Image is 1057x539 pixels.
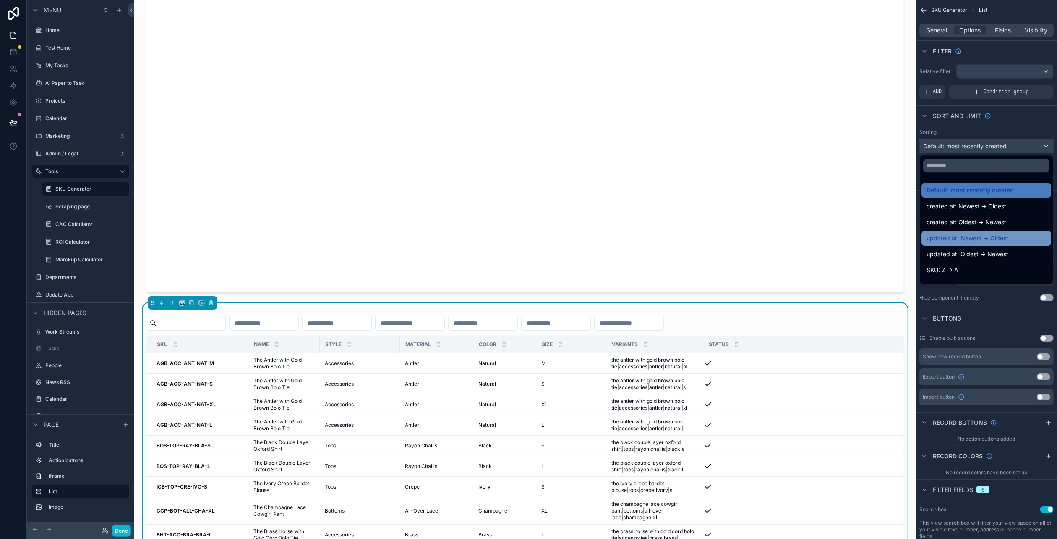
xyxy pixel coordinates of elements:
[405,422,468,429] a: Antler
[611,480,698,494] a: the ivory crepe bardot blouse|tops|crepe|ivory|s
[405,360,468,367] a: Antler
[541,531,601,538] a: L
[253,439,315,452] span: The Black Double Layer Oxford Shirt
[478,442,492,449] span: Black
[478,484,491,490] span: Ivory
[325,422,395,429] a: Accessories
[611,418,698,432] a: the antler with gold brown bolo tie|accessories|antler|natural|l
[253,398,315,411] a: The Antler with Gold Brown Bolo Tie
[541,463,544,470] span: L
[478,381,531,387] a: Natural
[325,360,395,367] a: Accessories
[611,439,698,452] a: the black double layer oxford shirt|tops|rayon challis|black|s
[541,422,601,429] a: L
[253,504,315,518] a: The Champagne Lace Cowgirl Pant
[325,442,395,449] a: Tops
[325,381,354,387] span: Accessories
[405,463,437,470] span: Rayon Challis
[157,531,243,538] a: BHT-ACC-BRA-BRA-L
[405,442,468,449] a: Rayon Challis
[405,484,420,490] span: Crepe
[325,463,336,470] span: Tops
[541,507,548,514] span: XL
[325,463,395,470] a: Tops
[478,360,531,367] a: Natural
[325,422,354,429] span: Accessories
[541,360,601,367] a: M
[325,341,342,348] span: Style
[157,442,211,449] strong: BOS-TOP-RAY-BLA-S
[927,201,1006,211] span: created at: Newest -> Oldest
[325,442,336,449] span: Tops
[405,531,418,538] span: Brass
[478,422,531,429] a: Natural
[541,531,544,538] span: L
[157,463,243,470] a: BOS-TOP-RAY-BLA-L
[478,531,492,538] span: Brass
[253,418,315,432] a: The Antler with Gold Brown Bolo Tie
[325,484,395,490] a: Tops
[157,531,212,538] strong: BHT-ACC-BRA-BRA-L
[405,463,468,470] a: Rayon Challis
[927,281,958,291] span: SKU: A -> Z
[157,442,243,449] a: BOS-TOP-RAY-BLA-S
[478,442,531,449] a: Black
[157,401,216,408] strong: AGB-ACC-ANT-NAT-XL
[253,377,315,391] a: The Antler with Gold Brown Bolo Tie
[541,360,546,367] span: M
[325,401,354,408] span: Accessories
[541,507,601,514] a: XL
[157,507,215,514] strong: CCP-BOT-ALL-CHA-XL
[253,357,315,370] a: The Antler with Gold Brown Bolo Tie
[478,422,496,429] span: Natural
[253,480,315,494] a: The Ivory Crepe Bardot Blouse
[611,501,698,521] a: the champagne lace cowgirl pant|bottoms|all-over lace|champagne|xl
[541,381,545,387] span: S
[541,484,601,490] a: S
[611,398,698,411] a: the antler with gold brown bolo tie|accessories|antler|natural|xl
[157,381,213,387] strong: AGB-ACC-ANT-NAT-S
[611,377,698,391] a: the antler with gold brown bolo tie|accessories|antler|natural|s
[927,249,1008,259] span: updated at: Oldest -> Newest
[541,442,601,449] a: S
[157,360,214,366] strong: AGB-ACC-ANT-NAT-M
[479,341,496,348] span: Color
[478,401,496,408] span: Natural
[611,357,698,370] a: the antler with gold brown bolo tie|accessories|antler|natural|m
[325,484,336,490] span: Tops
[927,217,1006,227] span: created at: Oldest -> Newest
[405,381,468,387] a: Antler
[405,381,419,387] span: Antler
[157,360,243,367] a: AGB-ACC-ANT-NAT-M
[405,341,431,348] span: Material
[478,360,496,367] span: Natural
[157,484,243,490] a: ICB-TOP-CRE-IVO-S
[478,401,531,408] a: Natural
[541,463,601,470] a: L
[325,531,395,538] a: Accessories
[478,381,496,387] span: Natural
[541,484,545,490] span: S
[405,422,419,429] span: Antler
[405,507,468,514] a: All-Over Lace
[405,401,419,408] span: Antler
[541,401,601,408] a: XL
[325,507,345,514] span: Bottoms
[157,463,210,469] strong: BOS-TOP-RAY-BLA-L
[405,484,468,490] a: Crepe
[157,507,243,514] a: CCP-BOT-ALL-CHA-XL
[927,233,1008,243] span: updated at: Newest -> Oldest
[541,401,548,408] span: XL
[611,460,698,473] a: the black double layer oxford shirt|tops|rayon challis|black|l
[157,341,168,348] span: SKU
[612,341,638,348] span: Variants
